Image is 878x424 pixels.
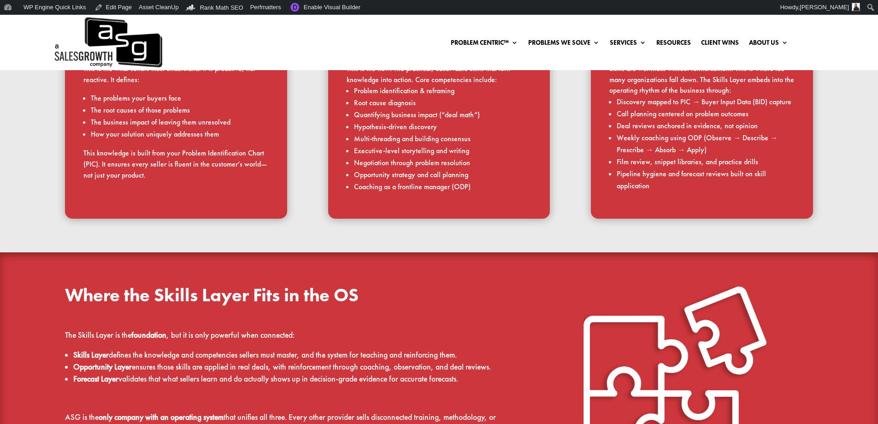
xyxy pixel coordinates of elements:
[528,39,600,49] a: Problems We Solve
[610,39,646,49] a: Services
[354,121,531,133] li: Hypothesis-driven discovery
[166,330,295,340] span: , but it is only powerful when connected:
[354,133,531,145] li: Multi-threading and building consensus
[65,286,497,309] h2: Where the Skills Layer Fits in the OS
[83,148,268,180] p: This knowledge is built from your Problem Identification Chart (PIC). It ensures every seller is ...
[656,39,691,49] a: Resources
[354,169,531,181] li: Opportunity strategy and call planning
[354,85,531,97] li: Problem identification & reframing
[102,59,155,65] div: Keywords by Traffic
[617,132,794,156] li: Weekly coaching using ODP (Observe → Describe → Prescribe → Absorb → Apply)
[73,350,109,360] b: Skills Layer
[15,24,22,31] img: website_grey.svg
[354,181,531,193] li: Coaching as a frontline manager (ODP)
[35,59,82,65] div: Domain Overview
[83,63,268,93] p: This is the what sellers must understand. It is proactive, not reactive. It defines:
[109,350,457,360] span: defines the knowledge and competencies sellers must master, and the system for teaching and reinf...
[73,374,118,384] b: Forecast Layer
[200,4,243,11] span: Rank Math SEO
[118,374,458,384] span: validates that what sellers learn and do actually shows up in decision-grade evidence for accurat...
[15,15,22,22] img: logo_orange.svg
[354,145,531,157] li: Executive-level storytelling and writing
[91,116,268,128] li: The business impact of leaving them unresolved
[617,156,794,168] li: Film review, snippet libraries, and practice drills
[354,157,531,169] li: Negotiation through problem resolution
[25,58,32,66] img: tab_domain_overview_orange.svg
[451,39,518,49] a: Problem Centric™
[800,4,849,11] span: [PERSON_NAME]
[24,24,101,31] div: Domain: [DOMAIN_NAME]
[354,109,531,121] li: Quantifying business impact (“deal math”)
[65,330,131,340] span: The Skills Layer is the
[53,15,162,70] a: A Sales Growth Company Logo
[617,120,794,132] li: Deal reviews anchored in evidence, not opinion
[131,330,166,340] b: foundation
[53,15,162,70] img: ASG Co. Logo
[617,108,794,120] li: Call planning centered on problem outcomes
[617,96,794,108] li: Discovery mapped to PIC → Buyer Input Data (BID) capture
[65,412,99,422] span: ASG is the
[73,362,132,372] b: Opportunity Layer
[749,39,788,49] a: About Us
[92,58,99,66] img: tab_keywords_by_traffic_grey.svg
[132,362,491,372] span: ensures those skills are applied in real deals, with reinforcement through coaching, observation,...
[701,39,739,49] a: Client Wins
[91,104,268,116] li: The root causes of those problems
[354,97,531,109] li: Root cause diagnosis
[347,63,531,85] p: This is the how. The practical, observable skills that turn knowledge into action. Core competenc...
[617,168,794,192] li: Pipeline hygiene and forecast reviews built on skill application
[99,412,224,422] b: only company with an operating system
[91,92,268,104] li: The problems your buyers face
[609,63,794,96] p: Skills are worthless without reinforcement. This is where too many organizations fall down. The S...
[91,128,268,140] li: How your solution uniquely addresses them
[26,15,45,22] div: v 4.0.25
